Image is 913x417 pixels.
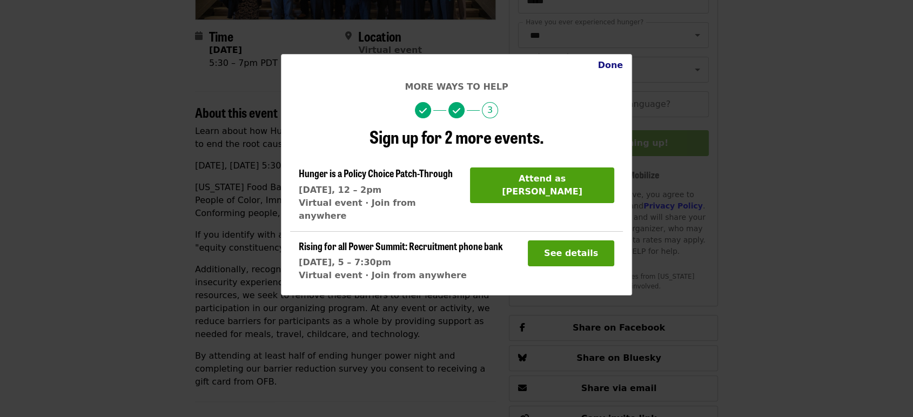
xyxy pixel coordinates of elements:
[589,55,632,76] button: Close
[299,256,503,269] div: [DATE], 5 – 7:30pm
[370,124,544,149] span: Sign up for 2 more events.
[470,167,614,203] button: Attend as [PERSON_NAME]
[299,184,461,197] div: [DATE], 12 – 2pm
[299,240,503,283] a: Rising for all Power Summit: Recruitment phone bank[DATE], 5 – 7:30pmVirtual event · Join from an...
[419,106,427,116] i: check icon
[299,239,503,253] span: Rising for all Power Summit: Recruitment phone bank
[453,106,460,116] i: check icon
[482,102,498,118] span: 3
[299,167,461,223] a: Hunger is a Policy Choice Patch-Through[DATE], 12 – 2pmVirtual event · Join from anywhere
[528,248,614,258] a: See details
[299,166,453,180] span: Hunger is a Policy Choice Patch-Through
[299,197,461,223] div: Virtual event · Join from anywhere
[299,269,503,282] div: Virtual event · Join from anywhere
[405,82,508,92] span: More ways to help
[528,240,614,266] button: See details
